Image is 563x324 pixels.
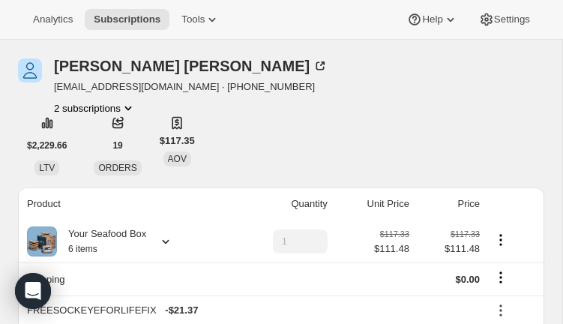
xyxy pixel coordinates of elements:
button: Help [398,9,466,30]
th: Price [414,187,484,220]
span: [EMAIL_ADDRESS][DOMAIN_NAME] · [PHONE_NUMBER] [54,79,328,94]
span: $2,229.66 [27,139,67,151]
button: Product actions [54,100,136,115]
button: Product actions [489,232,513,248]
span: Subscriptions [94,13,160,25]
span: LTV [39,163,55,173]
span: $0.00 [456,274,481,285]
span: - $21.37 [165,303,198,318]
th: Product [18,187,230,220]
button: $2,229.66 [18,133,76,157]
th: Shipping [18,262,230,295]
div: [PERSON_NAME] [PERSON_NAME] [54,58,328,73]
button: Settings [470,9,539,30]
small: 6 items [68,244,97,254]
img: product img [27,226,57,256]
span: Settings [494,13,530,25]
span: $111.48 [374,241,409,256]
th: Unit Price [332,187,414,220]
span: ORDERS [98,163,136,173]
button: Tools [172,9,229,30]
button: 19 [103,133,131,157]
small: $117.33 [451,229,480,238]
div: Open Intercom Messenger [15,273,51,309]
button: Analytics [24,9,82,30]
span: $111.48 [418,241,480,256]
button: Subscriptions [85,9,169,30]
div: Your Seafood Box [57,226,146,256]
span: vicki kirkland [18,58,42,82]
span: Tools [181,13,205,25]
div: FREESOCKEYEFORLIFEFIX [27,303,480,318]
small: $117.33 [380,229,409,238]
th: Quantity [230,187,332,220]
span: Help [422,13,442,25]
span: 19 [112,139,122,151]
span: AOV [168,154,187,164]
span: $117.35 [160,133,195,148]
span: Analytics [33,13,73,25]
button: Shipping actions [489,269,513,286]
